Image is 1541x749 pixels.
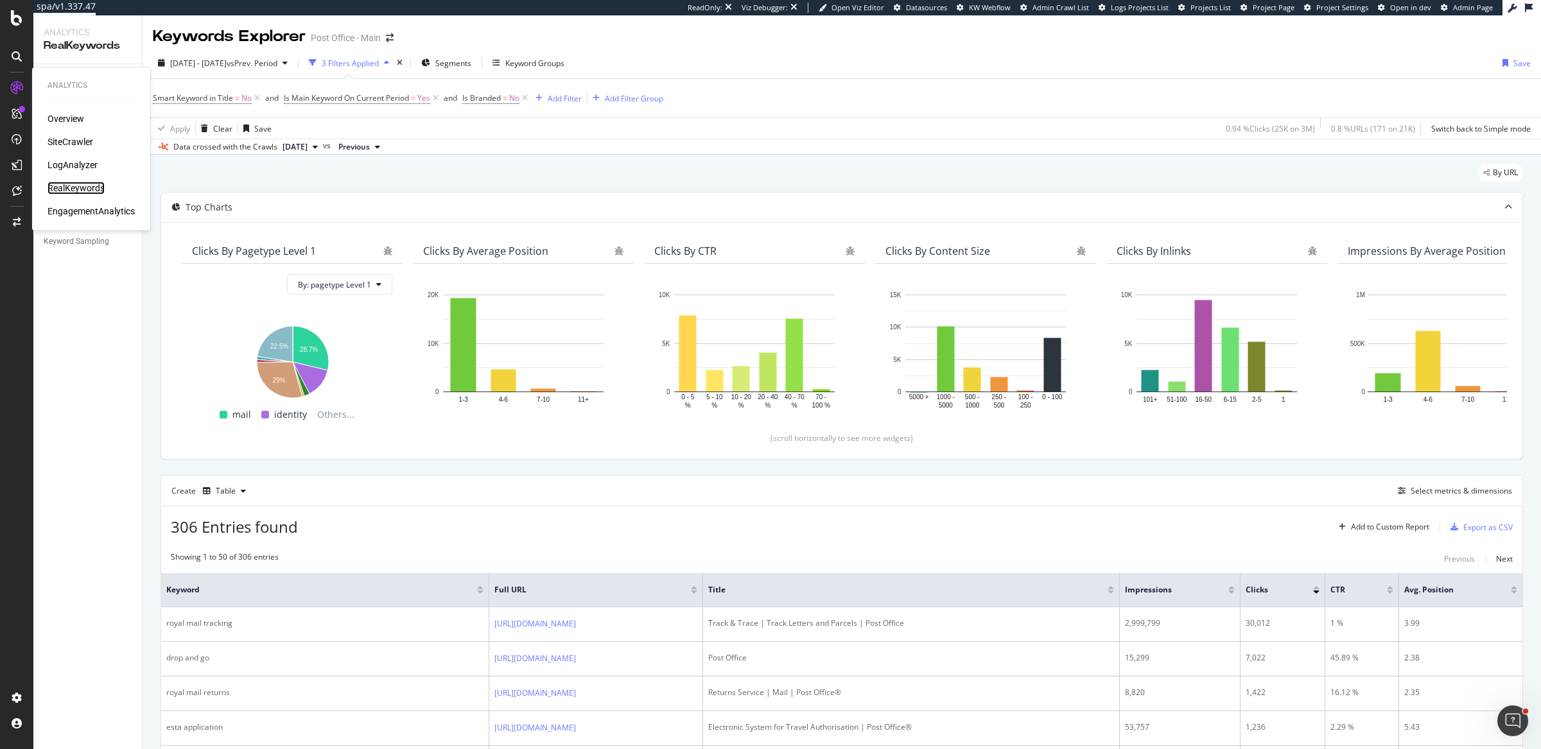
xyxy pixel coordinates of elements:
[1426,118,1531,139] button: Switch back to Simple mode
[458,396,468,403] text: 1-3
[957,3,1011,13] a: KW Webflow
[708,584,1089,596] span: Title
[509,89,519,107] span: No
[578,396,589,403] text: 11+
[300,346,318,353] text: 28.7%
[1423,396,1433,403] text: 4-6
[708,652,1115,664] div: Post Office
[1351,523,1429,531] div: Add to Custom Report
[1282,396,1285,403] text: 1
[170,58,227,69] span: [DATE] - [DATE]
[48,112,84,125] div: Overview
[1497,53,1531,73] button: Save
[1125,687,1234,698] div: 8,820
[284,92,409,103] span: Is Main Keyword On Current Period
[1143,396,1158,403] text: 101+
[654,245,717,257] div: Clicks By CTR
[937,394,955,401] text: 1000 -
[1431,123,1531,134] div: Switch back to Simple mode
[272,377,285,384] text: 29%
[44,235,133,248] a: Keyword Sampling
[765,402,770,409] text: %
[666,388,670,395] text: 0
[1453,3,1493,12] span: Admin Page
[885,245,990,257] div: Clicks By Content Size
[1167,396,1187,403] text: 51-100
[969,3,1011,12] span: KW Webflow
[235,92,239,103] span: =
[939,402,953,409] text: 5000
[681,394,694,401] text: 0 - 5
[171,481,251,501] div: Create
[685,402,691,409] text: %
[232,407,251,422] span: mail
[435,388,439,395] text: 0
[298,279,371,290] span: By: pagetype Level 1
[1502,396,1513,403] text: 11+
[48,159,98,171] a: LogAnalyzer
[906,3,947,12] span: Datasources
[1018,394,1033,401] text: 100 -
[287,274,392,295] button: By: pagetype Level 1
[1224,396,1237,403] text: 6-15
[815,394,826,401] text: 70 -
[166,584,458,596] span: Keyword
[965,402,980,409] text: 1000
[48,80,135,91] div: Analytics
[1032,3,1089,12] span: Admin Crawl List
[885,288,1086,410] svg: A chart.
[265,92,279,104] button: and
[1330,584,1368,596] span: CTR
[1246,687,1320,698] div: 1,422
[708,687,1115,698] div: Returns Service | Mail | Post Office®
[1099,3,1169,13] a: Logs Projects List
[1444,551,1475,567] button: Previous
[277,139,323,155] button: [DATE]
[338,141,370,153] span: Previous
[898,388,901,395] text: 0
[171,551,279,567] div: Showing 1 to 50 of 306 entries
[731,394,752,401] text: 10 - 20
[333,139,385,155] button: Previous
[153,26,306,47] div: Keywords Explorer
[428,340,439,347] text: 10K
[831,3,884,12] span: Open Viz Editor
[274,407,307,422] span: identity
[1331,123,1415,134] div: 0.8 % URLs ( 171 on 21K )
[1117,288,1317,410] svg: A chart.
[173,141,277,153] div: Data crossed with the Crawls
[1304,3,1368,13] a: Project Settings
[1117,245,1191,257] div: Clicks By Inlinks
[1253,3,1294,12] span: Project Page
[1361,388,1365,395] text: 0
[1246,617,1320,629] div: 30,012
[1445,517,1513,537] button: Export as CSV
[1461,396,1474,403] text: 7-10
[1330,687,1393,698] div: 16.12 %
[196,118,232,139] button: Clear
[494,687,576,700] a: [URL][DOMAIN_NAME]
[893,356,901,363] text: 5K
[890,291,901,298] text: 15K
[1393,483,1512,499] button: Select metrics & dimensions
[198,481,251,501] button: Table
[1190,3,1231,12] span: Projects List
[1496,551,1513,567] button: Next
[44,26,132,39] div: Analytics
[322,58,379,69] div: 3 Filters Applied
[711,402,717,409] text: %
[312,407,360,422] span: Others...
[993,402,1004,409] text: 500
[792,402,797,409] text: %
[48,205,135,218] a: EngagementAnalytics
[1125,617,1234,629] div: 2,999,799
[166,687,483,698] div: royal mail returns
[1020,3,1089,13] a: Admin Crawl List
[1246,584,1294,596] span: Clicks
[241,89,252,107] span: No
[411,92,415,103] span: =
[991,394,1006,401] text: 250 -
